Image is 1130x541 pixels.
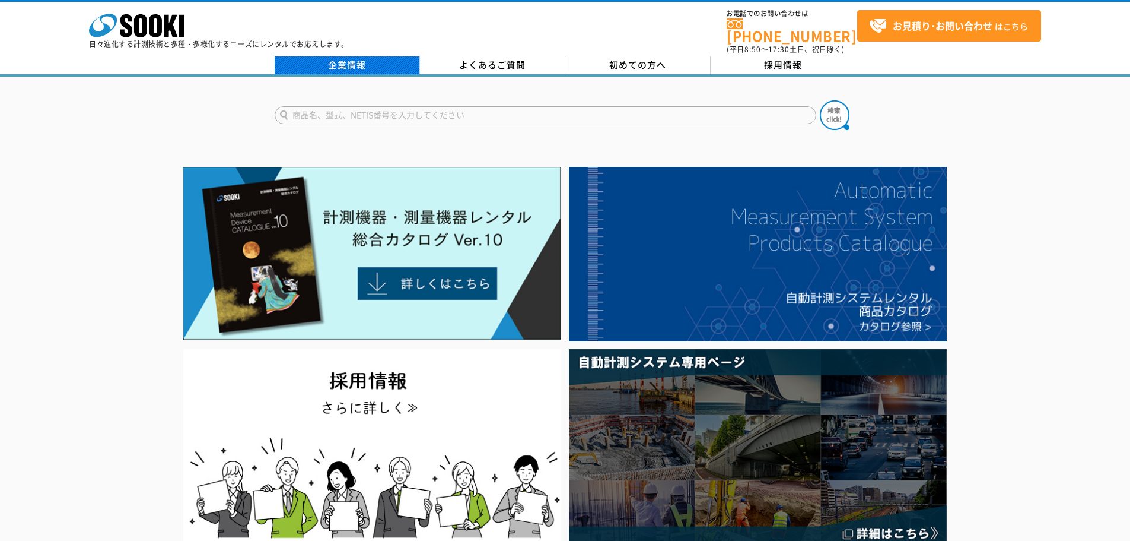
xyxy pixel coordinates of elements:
[565,56,711,74] a: 初めての方へ
[768,44,790,55] span: 17:30
[420,56,565,74] a: よくあるご質問
[893,18,992,33] strong: お見積り･お問い合わせ
[727,44,844,55] span: (平日 ～ 土日、祝日除く)
[569,167,947,341] img: 自動計測システムカタログ
[183,167,561,340] img: Catalog Ver10
[711,56,856,74] a: 採用情報
[275,106,816,124] input: 商品名、型式、NETIS番号を入力してください
[727,18,857,43] a: [PHONE_NUMBER]
[89,40,349,48] p: 日々進化する計測技術と多種・多様化するニーズにレンタルでお応えします。
[744,44,761,55] span: 8:50
[275,56,420,74] a: 企業情報
[869,17,1028,35] span: はこちら
[820,100,849,130] img: btn_search.png
[727,10,857,17] span: お電話でのお問い合わせは
[609,58,666,71] span: 初めての方へ
[857,10,1041,42] a: お見積り･お問い合わせはこちら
